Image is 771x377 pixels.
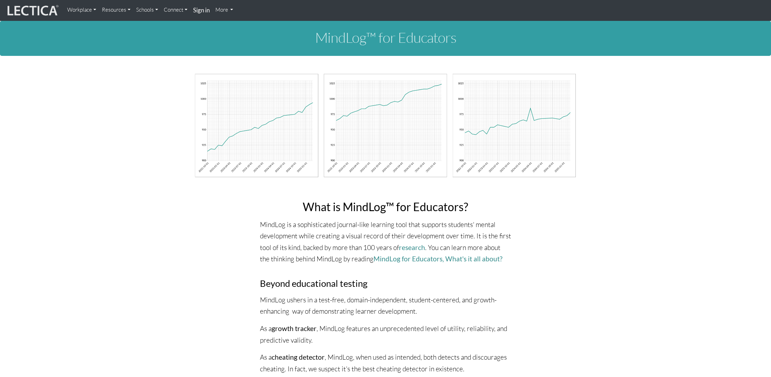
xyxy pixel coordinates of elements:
p: MindLog is a sophisticated journal-like learning tool that supports students' mental development ... [260,219,511,265]
strong: growth tracker [272,324,317,332]
a: Resources [99,3,133,17]
a: Schools [133,3,161,17]
a: Sign in [190,3,213,18]
h3: Beyond educational testing [260,278,511,288]
strong: cheating detector [272,353,325,361]
strong: Sign in [193,6,210,14]
a: MindLog for Educators‚ What's it all about? [373,255,503,263]
img: mindlog-chart-banner.png [195,73,576,178]
img: lecticalive [6,4,59,17]
a: research [399,243,425,251]
p: As a , MindLog, when used as intended, both detects and discourages cheating. In fact, we suspect... [260,352,511,375]
a: Workplace [64,3,99,17]
a: Connect [161,3,190,17]
h2: What is MindLog™ for Educators? [260,201,511,213]
h1: MindLog™ for Educators [189,30,582,45]
a: More [213,3,236,17]
p: As a , MindLog features an unprecedented level of utility, reliability, and predictive validity. [260,323,511,346]
p: MindLog ushers in a test-free, domain-independent, student-centered, and growth-enhancing way of ... [260,294,511,317]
